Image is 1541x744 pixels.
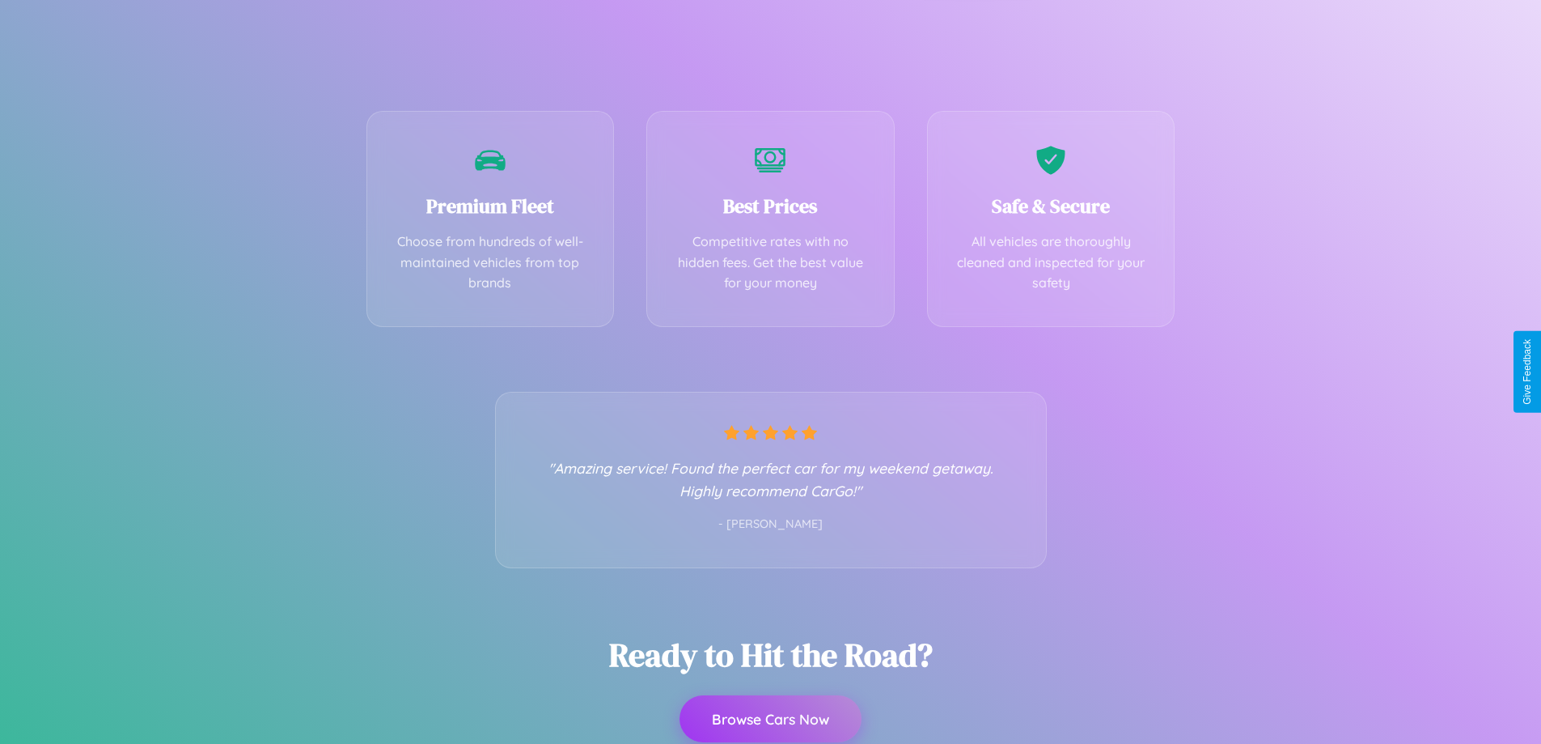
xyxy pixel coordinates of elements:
h3: Safe & Secure [952,193,1150,219]
p: All vehicles are thoroughly cleaned and inspected for your safety [952,232,1150,294]
h3: Best Prices [671,193,870,219]
h2: Ready to Hit the Road? [609,633,933,677]
div: Give Feedback [1522,339,1533,405]
p: Choose from hundreds of well-maintained vehicles from top brands [392,232,590,294]
h3: Premium Fleet [392,193,590,219]
p: Competitive rates with no hidden fees. Get the best value for your money [671,232,870,294]
button: Browse Cars Now [679,695,862,742]
p: - [PERSON_NAME] [528,514,1014,535]
p: "Amazing service! Found the perfect car for my weekend getaway. Highly recommend CarGo!" [528,457,1014,502]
